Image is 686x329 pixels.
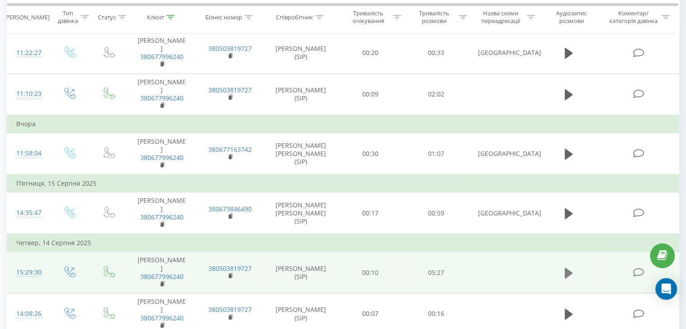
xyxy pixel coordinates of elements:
td: 05:27 [403,252,469,293]
div: Клієнт [147,13,164,21]
td: [PERSON_NAME] [128,73,196,115]
td: 01:07 [403,133,469,174]
div: Співробітник [276,13,313,21]
a: 380673846490 [208,205,252,213]
div: 11:10:23 [16,85,40,103]
td: 00:59 [403,192,469,234]
div: Open Intercom Messenger [655,278,677,300]
td: [GEOGRAPHIC_DATA] [469,192,537,234]
td: [PERSON_NAME] [128,133,196,174]
a: 380503819727 [208,44,252,53]
a: 380677996240 [140,272,184,281]
td: 00:09 [338,73,403,115]
a: 380503819727 [208,305,252,314]
div: Статус [98,13,116,21]
a: 380677996240 [140,153,184,162]
a: 380503819727 [208,86,252,94]
td: [GEOGRAPHIC_DATA] [469,133,537,174]
div: [PERSON_NAME] [4,13,50,21]
td: [PERSON_NAME] [128,32,196,73]
div: Аудіозапис розмови [545,9,598,25]
div: Тип дзвінка [57,9,78,25]
td: Вчора [7,115,679,133]
div: 14:08:26 [16,305,40,323]
a: 380677163742 [208,145,252,154]
div: Тривалість очікування [346,9,391,25]
td: [PERSON_NAME] [PERSON_NAME] (SIP) [264,192,338,234]
td: 02:02 [403,73,469,115]
td: П’ятниця, 15 Серпня 2025 [7,174,679,192]
td: [PERSON_NAME] [128,192,196,234]
a: 380677996240 [140,314,184,322]
div: 11:58:04 [16,145,40,162]
td: 00:30 [338,133,403,174]
a: 380503819727 [208,264,252,273]
td: [PERSON_NAME] (SIP) [264,73,338,115]
div: 15:29:30 [16,264,40,281]
div: Бізнес номер [205,13,242,21]
td: 00:10 [338,252,403,293]
div: Коментар/категорія дзвінка [607,9,659,25]
td: [PERSON_NAME] (SIP) [264,32,338,73]
div: Назва схеми переадресації [477,9,525,25]
td: Четвер, 14 Серпня 2025 [7,234,679,252]
a: 380677996240 [140,94,184,102]
td: [PERSON_NAME] [128,252,196,293]
td: 00:33 [403,32,469,73]
a: 380677996240 [140,52,184,61]
div: 11:22:27 [16,44,40,62]
td: 00:20 [338,32,403,73]
td: [PERSON_NAME] [PERSON_NAME] (SIP) [264,133,338,174]
a: 380677996240 [140,213,184,221]
div: 14:35:47 [16,204,40,222]
div: Тривалість розмови [411,9,456,25]
td: [PERSON_NAME] (SIP) [264,252,338,293]
td: [GEOGRAPHIC_DATA] [469,32,537,73]
td: 00:17 [338,192,403,234]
